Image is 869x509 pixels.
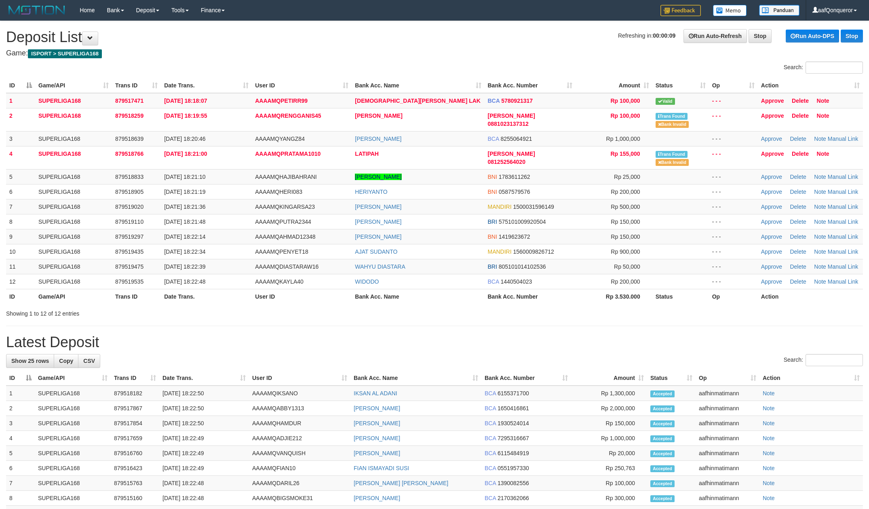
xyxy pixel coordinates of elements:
a: [PERSON_NAME] [354,420,400,426]
td: 879516760 [111,446,159,461]
a: Manual Link [828,263,858,270]
a: Manual Link [828,189,858,195]
a: Note [817,151,829,157]
a: Approve [761,151,784,157]
a: Delete [790,204,806,210]
th: ID: activate to sort column descending [6,78,35,93]
strong: 00:00:09 [653,32,675,39]
th: Op: activate to sort column ascending [709,78,758,93]
td: [DATE] 18:22:49 [159,461,249,476]
span: Copy 1500031596149 to clipboard [513,204,554,210]
a: [DEMOGRAPHIC_DATA][PERSON_NAME] LAK [355,98,481,104]
a: Note [763,480,775,486]
span: Copy 5780921317 to clipboard [501,98,533,104]
a: Note [814,233,826,240]
td: [DATE] 18:22:50 [159,386,249,401]
span: [DATE] 18:22:48 [164,278,205,285]
a: Note [763,450,775,456]
a: Manual Link [828,204,858,210]
span: AAAAMQKAYLA40 [255,278,304,285]
td: SUPERLIGA168 [35,229,112,244]
td: Rp 1,000,000 [571,431,647,446]
span: Copy 1650416861 to clipboard [498,405,529,411]
img: Feedback.jpg [660,5,701,16]
a: [PERSON_NAME] [355,174,401,180]
td: 3 [6,131,35,146]
a: Note [814,189,826,195]
td: Rp 2,000,000 [571,401,647,416]
span: 879519297 [115,233,143,240]
th: Game/API: activate to sort column ascending [35,371,111,386]
img: panduan.png [759,5,799,16]
h4: Game: [6,49,863,57]
td: AAAAMQADJIE212 [249,431,350,446]
th: Status: activate to sort column ascending [652,78,709,93]
a: Note [763,390,775,397]
td: SUPERLIGA168 [35,401,111,416]
span: Accepted [650,420,675,427]
a: Delete [790,189,806,195]
span: Copy 1560009826712 to clipboard [513,248,554,255]
a: Note [763,495,775,501]
span: Rp 150,000 [611,218,640,225]
span: Bank is not match [656,159,689,166]
td: Rp 20,000 [571,446,647,461]
a: WAHYU DIASTARA [355,263,405,270]
td: [DATE] 18:22:50 [159,416,249,431]
td: SUPERLIGA168 [35,131,112,146]
th: Bank Acc. Name: activate to sort column ascending [352,78,484,93]
td: 4 [6,146,35,169]
td: - - - [709,244,758,259]
img: Button%20Memo.svg [713,5,747,16]
td: - - - [709,274,758,289]
span: Copy 1419623672 to clipboard [499,233,530,240]
span: Accepted [650,450,675,457]
td: aafhinmatimann [696,416,759,431]
span: BCA [488,136,499,142]
td: 879518182 [111,386,159,401]
a: Note [814,278,826,285]
td: SUPERLIGA168 [35,386,111,401]
td: 879517659 [111,431,159,446]
span: [DATE] 18:21:48 [164,218,205,225]
th: Game/API: activate to sort column ascending [35,78,112,93]
span: AAAAMQHAJIBAHRANI [255,174,316,180]
span: Copy 575101009920504 to clipboard [499,218,546,225]
td: 10 [6,244,35,259]
td: SUPERLIGA168 [35,199,112,214]
a: Note [763,435,775,441]
span: 879518639 [115,136,143,142]
a: Approve [761,174,782,180]
td: SUPERLIGA168 [35,431,111,446]
a: FIAN ISMAYADI SUSI [354,465,409,471]
td: 8 [6,214,35,229]
span: 879519435 [115,248,143,255]
span: Rp 500,000 [611,204,640,210]
a: Stop [749,29,772,43]
td: 3 [6,416,35,431]
input: Search: [806,354,863,366]
td: 7 [6,199,35,214]
th: Trans ID: activate to sort column ascending [112,78,161,93]
th: User ID: activate to sort column ascending [252,78,352,93]
span: Similar transaction found [656,151,688,158]
span: [DATE] 18:21:10 [164,174,205,180]
td: 5 [6,169,35,184]
td: SUPERLIGA168 [35,259,112,274]
span: Rp 100,000 [611,98,640,104]
th: Amount: activate to sort column ascending [576,78,652,93]
a: Approve [761,112,784,119]
span: BCA [485,390,496,397]
td: [DATE] 18:22:49 [159,431,249,446]
span: Rp 1,000,000 [606,136,640,142]
span: BNI [488,174,497,180]
span: AAAAMQPRATAMA1010 [255,151,321,157]
span: Copy 0881023137312 to clipboard [488,121,529,127]
th: Status: activate to sort column ascending [647,371,696,386]
span: [PERSON_NAME] [488,112,535,119]
span: Rp 150,000 [611,233,640,240]
th: Op: activate to sort column ascending [696,371,759,386]
td: 9 [6,229,35,244]
a: AJAT SUDANTO [355,248,397,255]
a: Note [814,136,826,142]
